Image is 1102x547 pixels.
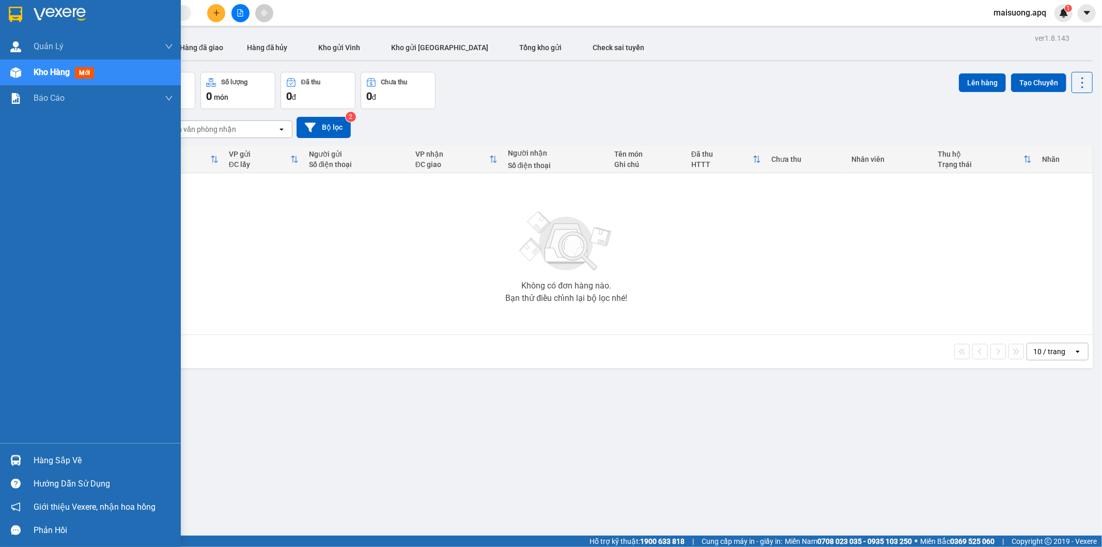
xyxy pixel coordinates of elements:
div: Số điện thoại [309,160,405,169]
span: Báo cáo [34,92,65,104]
sup: 1 [1065,5,1072,12]
div: Hàng sắp về [34,453,173,468]
span: Kho gửi [GEOGRAPHIC_DATA] [392,43,489,52]
span: 0 [206,90,212,102]
button: file-add [231,4,250,22]
span: Miền Bắc [920,536,995,547]
button: Tạo Chuyến [1011,73,1066,92]
img: solution-icon [10,93,21,104]
span: caret-down [1082,8,1092,18]
div: Chưa thu [771,155,841,163]
span: Check sai tuyến [593,43,645,52]
span: món [214,93,228,101]
span: Tổng kho gửi [520,43,562,52]
div: Bạn thử điều chỉnh lại bộ lọc nhé! [505,294,627,302]
span: down [165,42,173,51]
svg: open [1074,347,1082,356]
button: Đã thu0đ [281,72,355,109]
span: đ [292,93,296,101]
img: warehouse-icon [10,41,21,52]
div: Người gửi [309,150,405,158]
div: Ghi chú [614,160,681,169]
div: Số điện thoại [508,161,604,170]
div: Nhân viên [851,155,927,163]
span: aim [260,9,268,17]
span: Hàng đã hủy [247,43,288,52]
button: aim [255,4,273,22]
span: 0 [286,90,292,102]
img: warehouse-icon [10,455,21,466]
div: Tên món [614,150,681,158]
span: file-add [237,9,244,17]
div: HTTT [691,160,753,169]
div: Nhãn [1042,155,1087,163]
span: 0 [366,90,372,102]
div: Phản hồi [34,523,173,538]
span: | [692,536,694,547]
button: Số lượng0món [200,72,275,109]
span: Cung cấp máy in - giấy in: [702,536,782,547]
div: Trạng thái [938,160,1024,169]
div: Người nhận [508,149,604,157]
div: Không có đơn hàng nào. [521,282,611,290]
button: Chưa thu0đ [361,72,436,109]
th: Toggle SortBy [933,146,1037,173]
span: maisuong.apq [985,6,1054,19]
span: Kho hàng [34,67,70,77]
span: mới [75,67,94,79]
span: down [165,94,173,102]
span: message [11,525,21,535]
span: 1 [1066,5,1070,12]
th: Toggle SortBy [224,146,304,173]
div: Số lượng [221,79,247,86]
button: Lên hàng [959,73,1006,92]
div: Chọn văn phòng nhận [165,124,236,134]
span: Kho gửi Vinh [319,43,361,52]
div: Chưa thu [381,79,408,86]
div: ver 1.8.143 [1035,33,1069,44]
span: plus [213,9,220,17]
span: đ [372,93,376,101]
sup: 2 [346,112,356,122]
div: VP nhận [415,150,489,158]
div: Đã thu [691,150,753,158]
span: | [1002,536,1004,547]
span: notification [11,502,21,512]
strong: 0708 023 035 - 0935 103 250 [817,537,912,545]
svg: open [277,125,286,133]
button: caret-down [1078,4,1096,22]
img: svg+xml;base64,PHN2ZyBjbGFzcz0ibGlzdC1wbHVnX19zdmciIHhtbG5zPSJodHRwOi8vd3d3LnczLm9yZy8yMDAwL3N2Zy... [515,205,618,278]
div: ĐC giao [415,160,489,169]
span: question-circle [11,479,21,489]
div: ĐC lấy [229,160,290,169]
div: 10 / trang [1033,346,1065,357]
button: Hàng đã giao [172,35,231,60]
span: Hỗ trợ kỹ thuật: [589,536,685,547]
button: plus [207,4,225,22]
span: Quản Lý [34,40,64,53]
span: Giới thiệu Vexere, nhận hoa hồng [34,500,156,513]
div: Thu hộ [938,150,1024,158]
span: ⚪️ [914,539,918,543]
th: Toggle SortBy [686,146,766,173]
div: Đã thu [301,79,320,86]
button: Bộ lọc [297,117,351,138]
strong: 1900 633 818 [640,537,685,545]
div: VP gửi [229,150,290,158]
th: Toggle SortBy [410,146,503,173]
img: icon-new-feature [1059,8,1068,18]
div: Hướng dẫn sử dụng [34,476,173,492]
strong: 0369 525 060 [950,537,995,545]
img: warehouse-icon [10,67,21,78]
img: logo-vxr [9,7,22,22]
span: Miền Nam [785,536,912,547]
span: copyright [1045,538,1052,545]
